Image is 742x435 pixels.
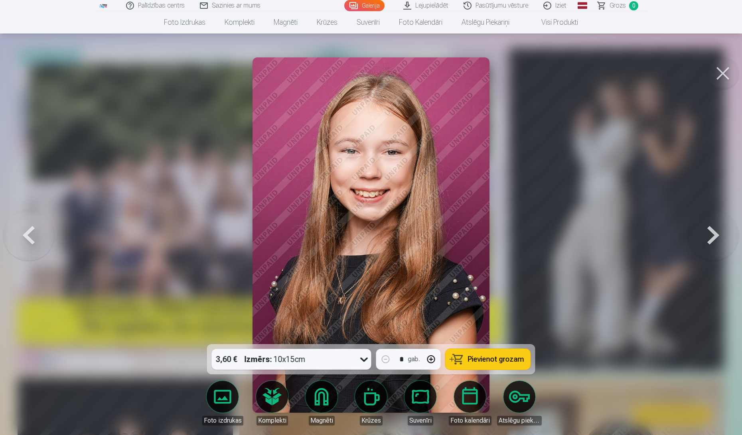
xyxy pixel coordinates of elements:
a: Komplekti [215,11,264,33]
div: Komplekti [257,416,288,425]
div: Magnēti [309,416,335,425]
strong: Izmērs : [245,354,272,365]
a: Visi produkti [519,11,588,33]
span: Pievienot grozam [468,356,524,363]
a: Komplekti [250,381,294,425]
button: Pievienot grozam [446,349,531,370]
a: Krūzes [307,11,347,33]
span: 0 [629,1,638,10]
div: 10x15cm [245,349,306,370]
div: 3,60 € [212,349,241,370]
div: Atslēgu piekariņi [497,416,542,425]
a: Suvenīri [398,381,443,425]
a: Atslēgu piekariņi [497,381,542,425]
a: Foto kalendāri [448,381,492,425]
div: gab. [408,354,420,364]
span: Grozs [610,1,626,10]
a: Krūzes [349,381,393,425]
a: Foto kalendāri [389,11,452,33]
img: /fa1 [99,3,108,8]
a: Foto izdrukas [154,11,215,33]
div: Suvenīri [408,416,433,425]
a: Foto izdrukas [200,381,245,425]
a: Suvenīri [347,11,389,33]
a: Magnēti [264,11,307,33]
div: Krūzes [360,416,383,425]
a: Atslēgu piekariņi [452,11,519,33]
div: Foto izdrukas [202,416,243,425]
div: Foto kalendāri [449,416,491,425]
a: Magnēti [299,381,344,425]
